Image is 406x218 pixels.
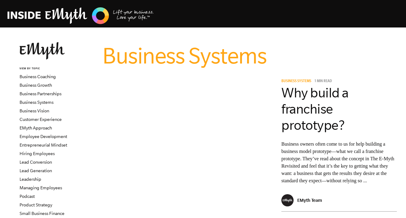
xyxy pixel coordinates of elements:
a: Leadership [20,177,41,182]
a: Customer Experience [20,117,62,122]
a: Business Growth [20,83,52,88]
a: Hiring Employees [20,151,55,156]
a: EMyth Approach [20,125,52,130]
a: Why build a franchise prototype? [281,85,349,133]
p: 1 min read [314,79,332,84]
a: Small Business Finance [20,211,64,216]
a: Podcast [20,194,35,199]
img: EMyth Business Coaching [7,6,154,25]
h1: Business Systems [102,42,401,69]
a: Business Partnerships [20,91,61,96]
h6: VIEW BY TOPIC [20,67,93,71]
a: Managing Employees [20,185,62,190]
a: Lead Generation [20,168,52,173]
p: EMyth Team [297,198,322,203]
a: Lead Conversion [20,160,52,165]
a: Product Strategy [20,202,52,207]
a: Business Systems [281,79,313,84]
span: Business Systems [281,79,311,84]
img: EMyth Team - EMyth [281,194,294,206]
a: Business Coaching [20,74,56,79]
a: Employee Development [20,134,67,139]
a: Business Systems [20,100,53,105]
img: EMyth [20,42,65,60]
p: Business owners often come to us for help building a business model prototype—what we call a fran... [281,140,397,184]
a: Entrepreneurial Mindset [20,143,67,147]
a: Business Vision [20,108,49,113]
